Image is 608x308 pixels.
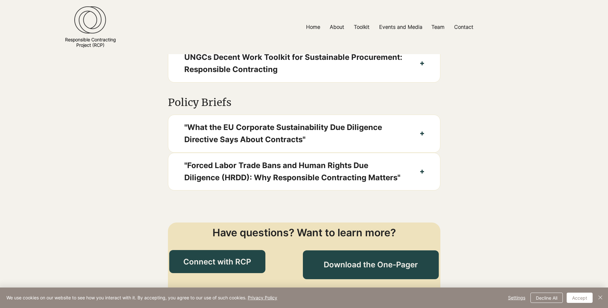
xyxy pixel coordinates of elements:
[303,20,323,34] p: Home
[184,159,404,184] span: "Forced Labor Trade Bans and Human Rights Due Diligence (HRDD): Why Responsible Contracting Matters"
[65,37,116,48] a: Responsible ContractingProject (RCP)
[567,293,593,303] button: Accept
[169,250,265,273] a: Connect with RCP
[327,20,347,34] p: About
[325,20,349,34] a: About
[596,294,604,301] img: Close
[451,20,477,34] p: Contact
[248,295,277,300] a: Privacy Policy
[168,115,440,152] button: "What the EU Corporate Sustainability Due Diligence Directive Says About Contracts"
[376,20,426,34] p: Events and Media
[596,293,604,303] button: Close
[303,250,439,279] a: Download the One-Pager
[184,51,404,76] span: UNGCs Decent Work Toolkit for Sustainable Procurement: Responsible Contracting
[428,20,448,34] p: Team
[168,153,440,190] button: "Forced Labor Trade Bans and Human Rights Due Diligence (HRDD): Why Responsible Contracting Matters"
[227,20,552,34] nav: Site
[184,121,404,146] span: "What the EU Corporate Sustainability Due Diligence Directive Says About Contracts"
[374,20,427,34] a: Events and Media
[6,295,277,301] span: We use cookies on our website to see how you interact with it. By accepting, you agree to our use...
[449,20,478,34] a: Contact
[301,20,325,34] a: Home
[349,20,374,34] a: Toolkit
[351,20,373,34] p: Toolkit
[168,45,440,82] button: UNGCs Decent Work Toolkit for Sustainable Procurement: Responsible Contracting
[508,293,525,303] span: Settings
[168,96,231,109] span: Policy Briefs
[183,256,251,267] span: Connect with RCP
[212,226,396,239] span: Have questions? Want to learn more?
[530,293,563,303] button: Decline All
[427,20,449,34] a: Team
[324,259,418,270] span: Download the One-Pager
